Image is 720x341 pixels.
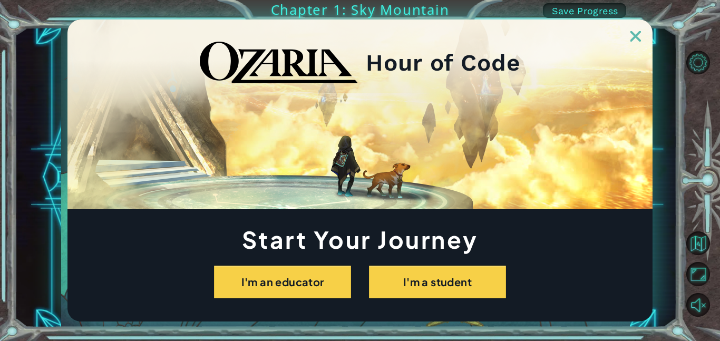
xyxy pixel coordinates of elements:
[369,266,506,298] button: I'm a student
[630,31,641,42] img: ExitButton_Dusk.png
[214,266,351,298] button: I'm an educator
[67,229,653,250] h1: Start Your Journey
[366,53,520,73] h2: Hour of Code
[200,42,358,84] img: blackOzariaWordmark.png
